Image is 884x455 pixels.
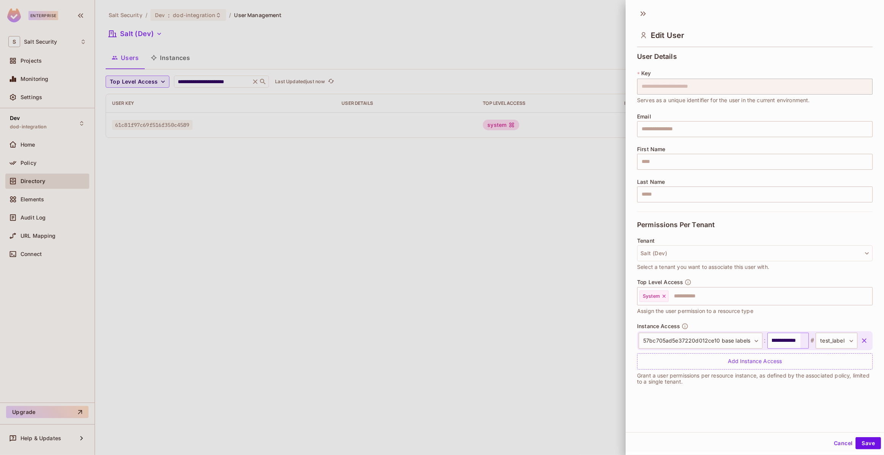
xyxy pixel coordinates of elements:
[868,295,870,297] button: Open
[762,336,767,345] span: :
[637,263,769,271] span: Select a tenant you want to associate this user with.
[637,238,655,244] span: Tenant
[639,333,762,349] div: 57bc705ad5e37220d012ce10 base labels
[641,70,651,76] span: Key
[856,437,881,449] button: Save
[637,307,753,315] span: Assign the user permission to a resource type
[809,336,816,345] span: #
[637,279,683,285] span: Top Level Access
[637,53,677,60] span: User Details
[637,221,715,229] span: Permissions Per Tenant
[637,323,680,329] span: Instance Access
[637,353,873,370] div: Add Instance Access
[637,96,810,104] span: Serves as a unique identifier for the user in the current environment.
[637,179,665,185] span: Last Name
[651,31,684,40] span: Edit User
[639,291,669,302] div: System
[637,114,651,120] span: Email
[637,146,666,152] span: First Name
[637,245,873,261] button: Salt (Dev)
[643,293,660,299] span: System
[637,373,873,385] p: Grant a user permissions per resource instance, as defined by the associated policy, limited to a...
[816,333,857,349] div: test_label
[831,437,856,449] button: Cancel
